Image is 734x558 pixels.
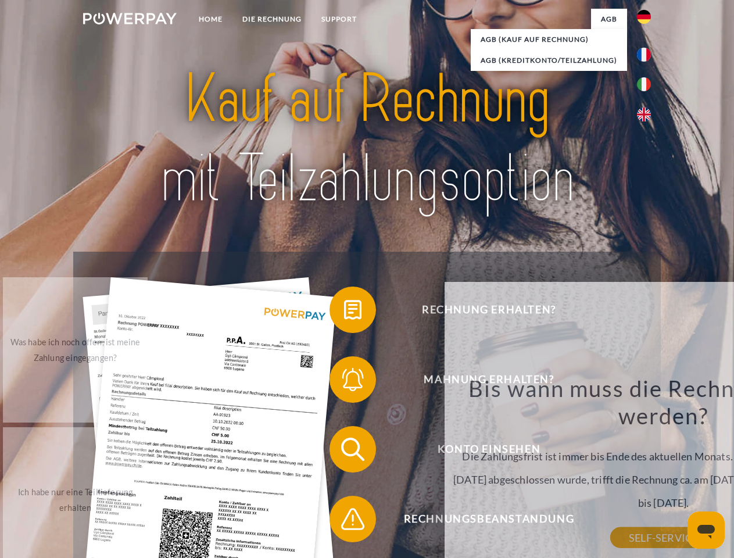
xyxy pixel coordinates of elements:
img: en [637,108,651,121]
iframe: Schaltfläche zum Öffnen des Messaging-Fensters [688,512,725,549]
a: AGB (Kreditkonto/Teilzahlung) [471,50,627,71]
button: Rechnungsbeanstandung [330,496,632,542]
img: qb_warning.svg [338,505,367,534]
img: fr [637,48,651,62]
img: it [637,77,651,91]
button: Konto einsehen [330,426,632,473]
a: AGB (Kauf auf Rechnung) [471,29,627,50]
a: agb [591,9,627,30]
img: logo-powerpay-white.svg [83,13,177,24]
a: DIE RECHNUNG [232,9,311,30]
a: Home [189,9,232,30]
div: Ich habe nur eine Teillieferung erhalten [10,484,141,516]
a: SELF-SERVICE [610,527,717,548]
img: qb_search.svg [338,435,367,464]
img: de [637,10,651,24]
a: SUPPORT [311,9,367,30]
img: title-powerpay_de.svg [111,56,623,223]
